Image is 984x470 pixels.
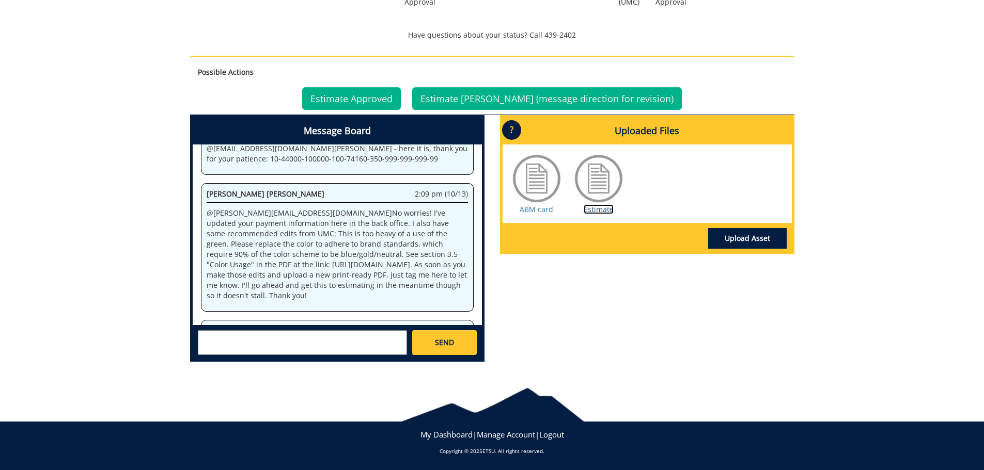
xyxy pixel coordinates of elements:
[708,228,787,249] a: Upload Asset
[207,143,468,164] p: @ [EMAIL_ADDRESS][DOMAIN_NAME] [PERSON_NAME] - here it is, thank you for your patience: 10-44000-...
[503,118,792,144] h4: Uploaded Files
[412,330,476,355] a: SEND
[198,330,407,355] textarea: messageToSend
[420,429,473,440] a: My Dashboard
[584,204,614,214] a: Estimate
[302,87,401,110] a: Estimate Approved
[207,208,468,301] p: @ [PERSON_NAME][EMAIL_ADDRESS][DOMAIN_NAME] No worries! I've updated your payment information her...
[435,337,454,348] span: SEND
[190,30,794,40] p: Have questions about your status? Call 439-2402
[412,87,682,110] a: Estimate [PERSON_NAME] (message direction for revision)
[193,118,482,144] h4: Message Board
[415,189,468,199] span: 2:09 pm (10/13)
[477,429,535,440] a: Manage Account
[520,204,553,214] a: ABM card
[198,67,254,77] strong: Possible Actions
[482,447,495,455] a: ETSU
[502,120,521,140] p: ?
[207,189,324,199] span: [PERSON_NAME] [PERSON_NAME]
[539,429,564,440] a: Logout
